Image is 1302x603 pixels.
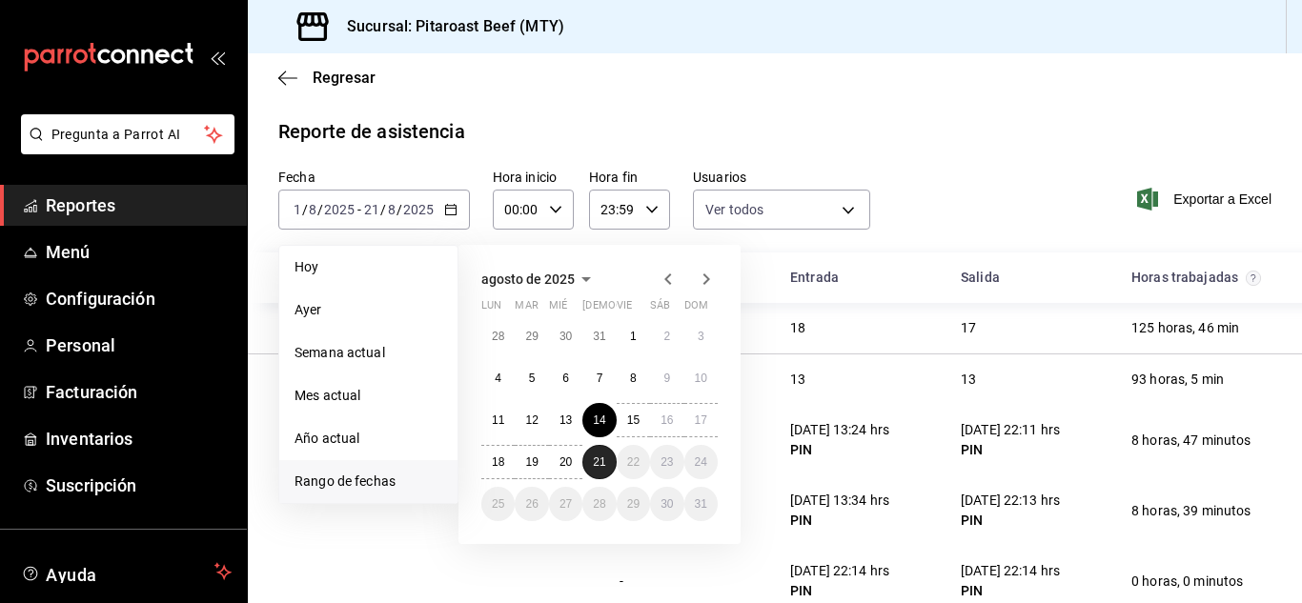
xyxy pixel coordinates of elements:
[525,413,538,427] abbr: 12 de agosto de 2025
[481,445,515,479] button: 18 de agosto de 2025
[684,403,718,437] button: 17 de agosto de 2025
[695,497,707,511] abbr: 31 de agosto de 2025
[481,268,598,291] button: agosto de 2025
[582,299,695,319] abbr: jueves
[317,202,323,217] span: /
[961,440,1060,460] div: PIN
[790,511,889,531] div: PIN
[493,171,574,184] label: Hora inicio
[627,413,640,427] abbr: 15 de agosto de 2025
[775,260,946,295] div: HeadCell
[295,300,442,320] span: Ayer
[775,483,905,538] div: Cell
[593,330,605,343] abbr: 31 de julio de 2025
[663,372,670,385] abbr: 9 de agosto de 2025
[323,202,356,217] input: ----
[1116,260,1287,295] div: HeadCell
[650,403,683,437] button: 16 de agosto de 2025
[559,497,572,511] abbr: 27 de agosto de 2025
[617,319,650,353] button: 1 de agosto de 2025
[492,330,504,343] abbr: 28 de julio de 2025
[1116,564,1258,599] div: Cell
[263,503,294,518] div: Cell
[597,372,603,385] abbr: 7 de agosto de 2025
[46,472,232,498] span: Suscripción
[775,311,821,346] div: Cell
[278,117,465,146] div: Reporte de asistencia
[617,299,632,319] abbr: viernes
[684,361,718,395] button: 10 de agosto de 2025
[13,138,234,158] a: Pregunta a Parrot AI
[661,455,673,469] abbr: 23 de agosto de 2025
[387,202,397,217] input: --
[295,429,442,449] span: Año actual
[308,202,317,217] input: --
[525,497,538,511] abbr: 26 de agosto de 2025
[582,487,616,521] button: 28 de agosto de 2025
[630,330,637,343] abbr: 1 de agosto de 2025
[492,413,504,427] abbr: 11 de agosto de 2025
[617,361,650,395] button: 8 de agosto de 2025
[248,475,1302,546] div: Row
[775,362,821,397] div: Cell
[582,403,616,437] button: 14 de agosto de 2025
[293,202,302,217] input: --
[620,572,623,592] div: -
[559,330,572,343] abbr: 30 de julio de 2025
[549,445,582,479] button: 20 de agosto de 2025
[562,372,569,385] abbr: 6 de agosto de 2025
[650,299,670,319] abbr: sábado
[617,445,650,479] button: 22 de agosto de 2025
[698,330,704,343] abbr: 3 de agosto de 2025
[515,319,548,353] button: 29 de julio de 2025
[790,440,889,460] div: PIN
[46,239,232,265] span: Menú
[515,445,548,479] button: 19 de agosto de 2025
[21,114,234,154] button: Pregunta a Parrot AI
[961,511,1060,531] div: PIN
[278,69,376,87] button: Regresar
[684,299,708,319] abbr: domingo
[589,171,670,184] label: Hora fin
[302,202,308,217] span: /
[790,561,889,581] div: [DATE] 22:14 hrs
[46,286,232,312] span: Configuración
[695,413,707,427] abbr: 17 de agosto de 2025
[1116,311,1254,346] div: Cell
[961,420,1060,440] div: [DATE] 22:11 hrs
[946,362,991,397] div: Cell
[617,487,650,521] button: 29 de agosto de 2025
[961,561,1060,581] div: [DATE] 22:14 hrs
[1116,423,1267,458] div: Cell
[495,372,501,385] abbr: 4 de agosto de 2025
[549,361,582,395] button: 6 de agosto de 2025
[946,412,1075,468] div: Cell
[693,171,870,184] label: Usuarios
[582,319,616,353] button: 31 de julio de 2025
[627,497,640,511] abbr: 29 de agosto de 2025
[515,403,548,437] button: 12 de agosto de 2025
[481,299,501,319] abbr: lunes
[525,330,538,343] abbr: 29 de julio de 2025
[248,303,1302,354] div: Row
[295,343,442,363] span: Semana actual
[46,332,232,358] span: Personal
[790,420,889,440] div: [DATE] 13:24 hrs
[650,487,683,521] button: 30 de agosto de 2025
[46,426,232,452] span: Inventarios
[705,200,763,219] span: Ver todos
[663,330,670,343] abbr: 2 de agosto de 2025
[549,299,567,319] abbr: miércoles
[295,472,442,492] span: Rango de fechas
[263,362,525,397] div: Cell
[684,487,718,521] button: 31 de agosto de 2025
[295,257,442,277] span: Hoy
[278,171,470,184] label: Fecha
[1116,362,1239,397] div: Cell
[1141,188,1271,211] button: Exportar a Excel
[529,372,536,385] abbr: 5 de agosto de 2025
[961,491,1060,511] div: [DATE] 22:13 hrs
[650,445,683,479] button: 23 de agosto de 2025
[51,125,205,145] span: Pregunta a Parrot AI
